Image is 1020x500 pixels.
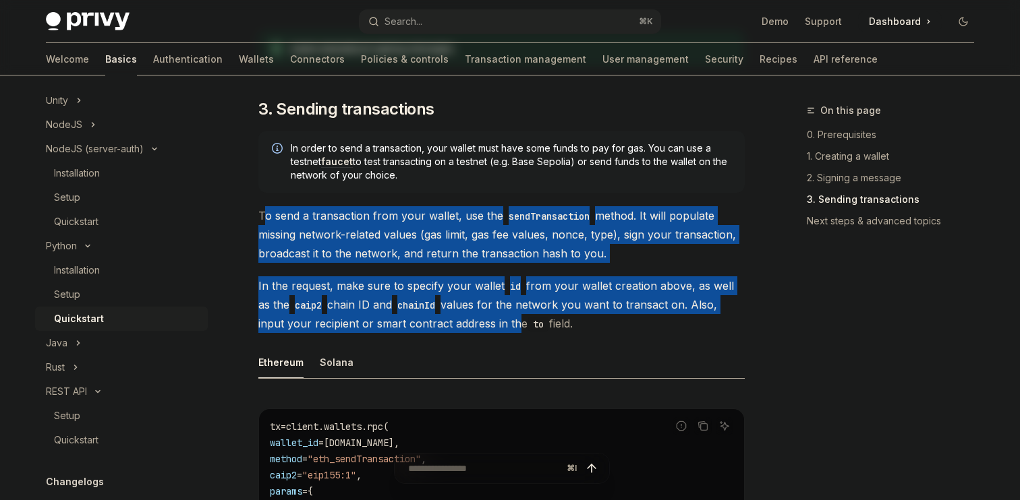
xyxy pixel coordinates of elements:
[258,206,745,263] span: To send a transaction from your wallet, use the method. It will populate missing network-related ...
[35,258,208,282] a: Installation
[105,43,137,75] a: Basics
[694,417,712,435] button: Copy the contents from the code block
[46,474,104,490] h5: Changelogs
[602,43,689,75] a: User management
[716,417,733,435] button: Ask AI
[385,13,422,30] div: Search...
[46,43,89,75] a: Welcome
[318,437,324,449] span: =
[46,141,144,157] div: NodeJS (server-auth)
[291,142,731,182] span: In order to send a transaction, your wallet must have some funds to pay for gas. You can use a te...
[528,317,549,332] code: to
[465,43,586,75] a: Transaction management
[35,210,208,234] a: Quickstart
[35,379,208,404] button: Toggle REST API section
[46,238,77,254] div: Python
[54,214,98,230] div: Quickstart
[35,307,208,331] a: Quickstart
[289,298,327,313] code: caip2
[762,15,789,28] a: Demo
[869,15,921,28] span: Dashboard
[35,88,208,113] button: Toggle Unity section
[54,165,100,181] div: Installation
[35,185,208,210] a: Setup
[35,234,208,258] button: Toggle Python section
[807,124,985,146] a: 0. Prerequisites
[359,9,661,34] button: Open search
[54,189,80,206] div: Setup
[392,298,441,313] code: chainId
[582,459,601,478] button: Send message
[46,335,67,351] div: Java
[46,12,130,31] img: dark logo
[858,11,942,32] a: Dashboard
[239,43,274,75] a: Wallets
[408,454,561,483] input: Ask a question...
[953,11,974,32] button: Toggle dark mode
[286,420,389,433] span: client.wallets.rpc(
[35,404,208,428] a: Setup
[35,355,208,379] button: Toggle Rust section
[361,43,449,75] a: Policies & controls
[807,167,985,189] a: 2. Signing a message
[270,420,281,433] span: tx
[54,311,104,327] div: Quickstart
[35,137,208,161] button: Toggle NodeJS (server-auth) section
[258,276,745,333] span: In the request, make sure to specify your wallet from your wallet creation above, as well as the ...
[54,286,80,303] div: Setup
[35,282,208,307] a: Setup
[505,279,526,294] code: id
[46,359,65,375] div: Rust
[54,262,100,278] div: Installation
[272,143,285,156] svg: Info
[503,209,595,224] code: sendTransaction
[321,156,353,168] a: faucet
[320,346,353,378] div: Solana
[807,146,985,167] a: 1. Creating a wallet
[290,43,345,75] a: Connectors
[153,43,223,75] a: Authentication
[820,102,881,119] span: On this page
[46,383,87,400] div: REST API
[807,210,985,232] a: Next steps & advanced topics
[54,408,80,424] div: Setup
[35,331,208,355] button: Toggle Java section
[705,43,743,75] a: Security
[281,420,286,433] span: =
[270,437,318,449] span: wallet_id
[760,43,797,75] a: Recipes
[814,43,878,75] a: API reference
[639,16,653,27] span: ⌘ K
[46,117,82,133] div: NodeJS
[35,113,208,137] button: Toggle NodeJS section
[46,92,68,108] div: Unity
[54,432,98,448] div: Quickstart
[35,428,208,452] a: Quickstart
[35,161,208,185] a: Installation
[258,98,434,120] span: 3. Sending transactions
[805,15,842,28] a: Support
[258,346,304,378] div: Ethereum
[807,189,985,210] a: 3. Sending transactions
[324,437,399,449] span: [DOMAIN_NAME],
[673,417,690,435] button: Report incorrect code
